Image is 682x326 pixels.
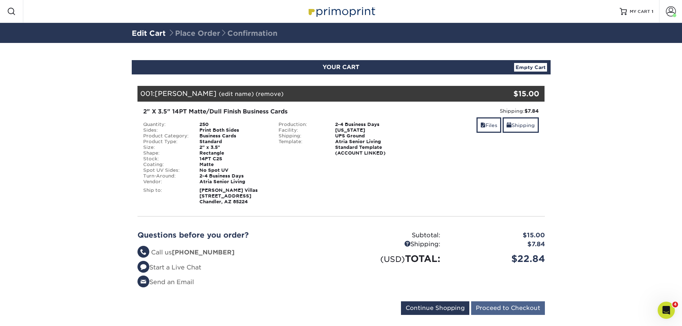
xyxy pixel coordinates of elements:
[330,122,409,127] div: 2-4 Business Days
[330,127,409,133] div: [US_STATE]
[323,64,359,70] span: YOUR CART
[477,117,501,133] a: Files
[672,302,678,307] span: 4
[137,86,477,102] div: 001:
[273,133,330,139] div: Shipping:
[137,248,336,257] li: Call us
[305,4,377,19] img: Primoprint
[132,29,166,38] a: Edit Cart
[199,188,258,204] strong: [PERSON_NAME] Villas [STREET_ADDRESS] Chandler, AZ 85224
[194,179,273,185] div: Atria Senior Living
[507,122,512,128] span: shipping
[138,173,194,179] div: Turn-Around:
[138,133,194,139] div: Product Category:
[446,252,550,266] div: $22.84
[137,264,201,271] a: Start a Live Chat
[471,301,545,315] input: Proceed to Checkout
[138,139,194,145] div: Product Type:
[330,139,409,156] div: Atria Senior Living Standard Template (ACCOUNT LINKED)
[138,150,194,156] div: Shape:
[194,122,273,127] div: 250
[138,122,194,127] div: Quantity:
[194,150,273,156] div: Rectangle
[341,240,446,249] div: Shipping:
[138,188,194,205] div: Ship to:
[194,167,273,173] div: No Spot UV
[480,122,485,128] span: files
[138,127,194,133] div: Sides:
[194,162,273,167] div: Matte
[503,117,539,133] a: Shipping
[273,127,330,133] div: Facility:
[514,63,547,72] a: Empty Cart
[172,249,234,256] strong: [PHONE_NUMBER]
[194,127,273,133] div: Print Both Sides
[330,133,409,139] div: UPS Ground
[341,252,446,266] div: TOTAL:
[273,139,330,156] div: Template:
[143,107,403,116] div: 2" X 3.5" 14PT Matte/Dull Finish Business Cards
[524,108,539,114] strong: $7.84
[138,167,194,173] div: Spot UV Sides:
[138,179,194,185] div: Vendor:
[414,107,539,115] div: Shipping:
[446,231,550,240] div: $15.00
[138,156,194,162] div: Stock:
[477,88,540,99] div: $15.00
[341,231,446,240] div: Subtotal:
[194,133,273,139] div: Business Cards
[194,156,273,162] div: 14PT C2S
[380,254,405,264] small: (USD)
[219,91,254,97] a: (edit name)
[194,139,273,145] div: Standard
[137,231,336,239] h2: Questions before you order?
[138,162,194,167] div: Coating:
[155,89,217,97] span: [PERSON_NAME]
[137,278,194,286] a: Send an Email
[256,91,284,97] a: (remove)
[273,122,330,127] div: Production:
[168,29,277,38] span: Place Order Confirmation
[401,301,469,315] input: Continue Shopping
[652,9,653,14] span: 1
[446,240,550,249] div: $7.84
[138,145,194,150] div: Size:
[658,302,675,319] iframe: Intercom live chat
[194,173,273,179] div: 2-4 Business Days
[630,9,650,15] span: MY CART
[194,145,273,150] div: 2" x 3.5"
